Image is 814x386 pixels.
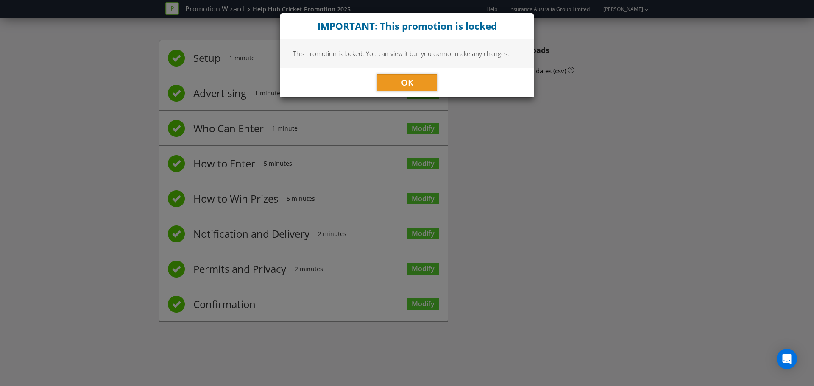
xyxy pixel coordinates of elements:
span: OK [401,77,413,88]
button: OK [377,74,437,91]
strong: IMPORTANT: This promotion is locked [318,19,497,33]
div: Close [280,13,534,39]
div: Open Intercom Messenger [777,349,797,369]
div: This promotion is locked. You can view it but you cannot make any changes. [280,39,534,67]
